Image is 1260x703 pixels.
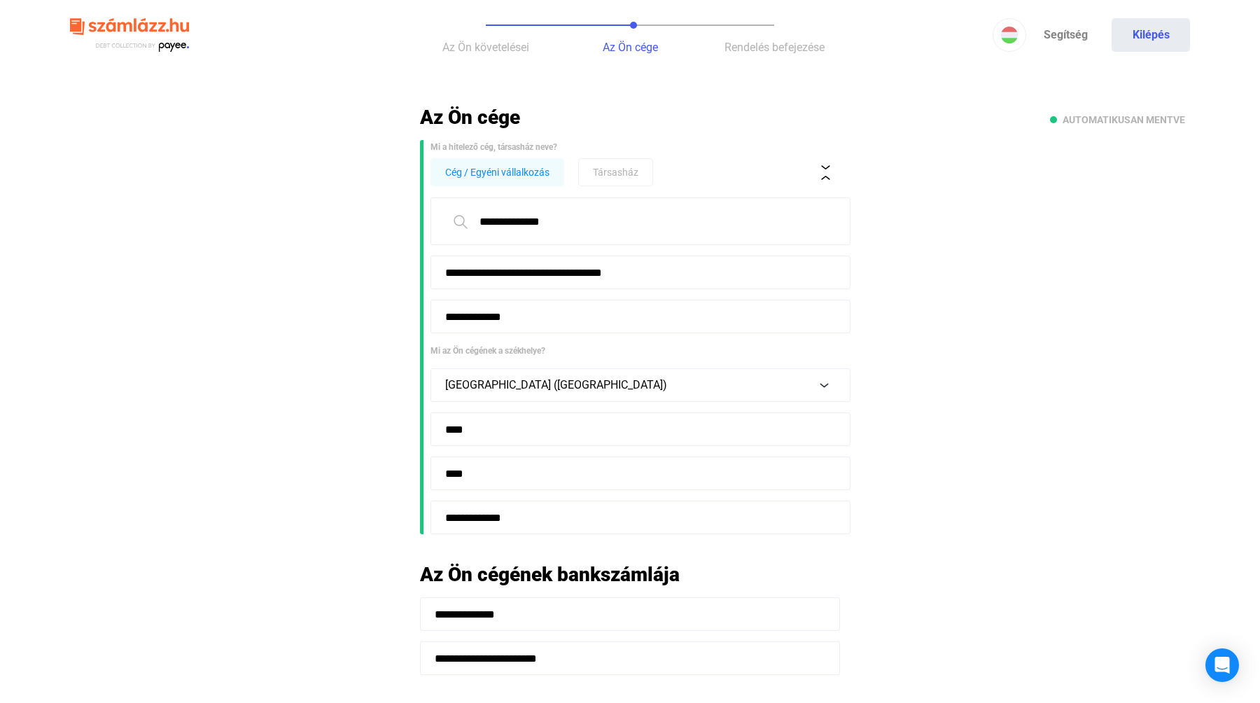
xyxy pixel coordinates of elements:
div: Open Intercom Messenger [1205,648,1239,682]
button: [GEOGRAPHIC_DATA] ([GEOGRAPHIC_DATA]) [430,368,850,402]
h2: Az Ön cégének bankszámlája [420,562,840,587]
button: Cég / Egyéni vállalkozás [430,158,564,186]
button: collapse [811,158,840,187]
img: HU [1001,27,1018,43]
h2: Az Ön cége [420,105,840,130]
span: Rendelés befejezése [724,41,825,54]
span: [GEOGRAPHIC_DATA] ([GEOGRAPHIC_DATA]) [445,378,667,391]
span: Társasház [593,164,638,181]
div: Mi az Ön cégének a székhelye? [430,344,840,358]
img: collapse [818,165,833,180]
button: Kilépés [1112,18,1190,52]
img: szamlazzhu-logo [70,13,189,58]
a: Segítség [1026,18,1105,52]
div: Mi a hitelező cég, társasház neve? [430,140,840,154]
span: Az Ön cége [603,41,658,54]
span: Az Ön követelései [442,41,529,54]
button: HU [993,18,1026,52]
button: Társasház [578,158,653,186]
span: Cég / Egyéni vállalkozás [445,164,549,181]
